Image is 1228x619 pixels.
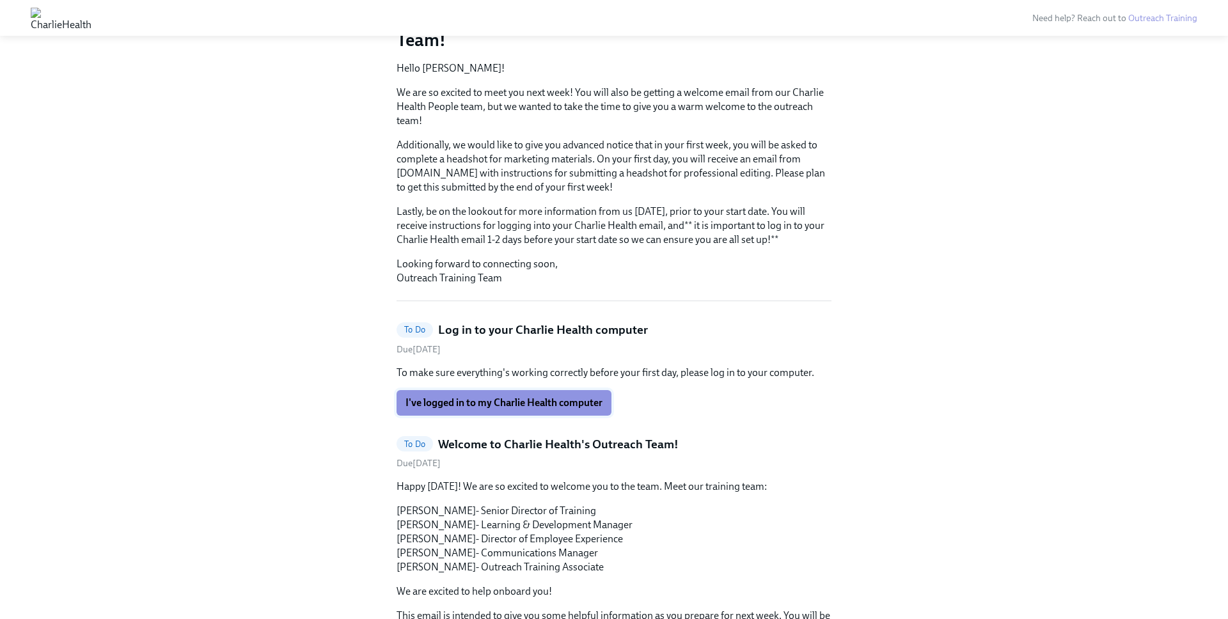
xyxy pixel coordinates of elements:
p: We are excited to help onboard you! [397,584,831,599]
span: To Do [397,439,433,449]
p: Happy [DATE]! We are so excited to welcome you to the team. Meet our training team: [397,480,831,494]
p: Additionally, we would like to give you advanced notice that in your first week, you will be aske... [397,138,831,194]
span: Wednesday, September 24th 2025, 10:00 am [397,458,441,469]
span: To Do [397,325,433,334]
p: To make sure everything's working correctly before your first day, please log in to your computer. [397,366,831,380]
p: We are so excited to meet you next week! You will also be getting a welcome email from our Charli... [397,86,831,128]
p: Looking forward to connecting soon, Outreach Training Team [397,257,831,285]
span: Due [DATE] [397,344,441,355]
button: I've logged in to my Charlie Health computer [397,390,611,416]
a: To DoWelcome to Charlie Health's Outreach Team!Due[DATE] [397,436,831,470]
a: To DoLog in to your Charlie Health computerDue[DATE] [397,322,831,356]
p: Hello [PERSON_NAME]! [397,61,831,75]
span: I've logged in to my Charlie Health computer [405,396,602,409]
h5: Welcome to Charlie Health's Outreach Team! [438,436,679,453]
p: [PERSON_NAME]- Senior Director of Training [PERSON_NAME]- Learning & Development Manager [PERSON_... [397,504,831,574]
h5: Log in to your Charlie Health computer [438,322,648,338]
p: Lastly, be on the lookout for more information from us [DATE], prior to your start date. You will... [397,205,831,247]
span: Need help? Reach out to [1032,13,1197,24]
a: Outreach Training [1128,13,1197,24]
img: CharlieHealth [31,8,91,28]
